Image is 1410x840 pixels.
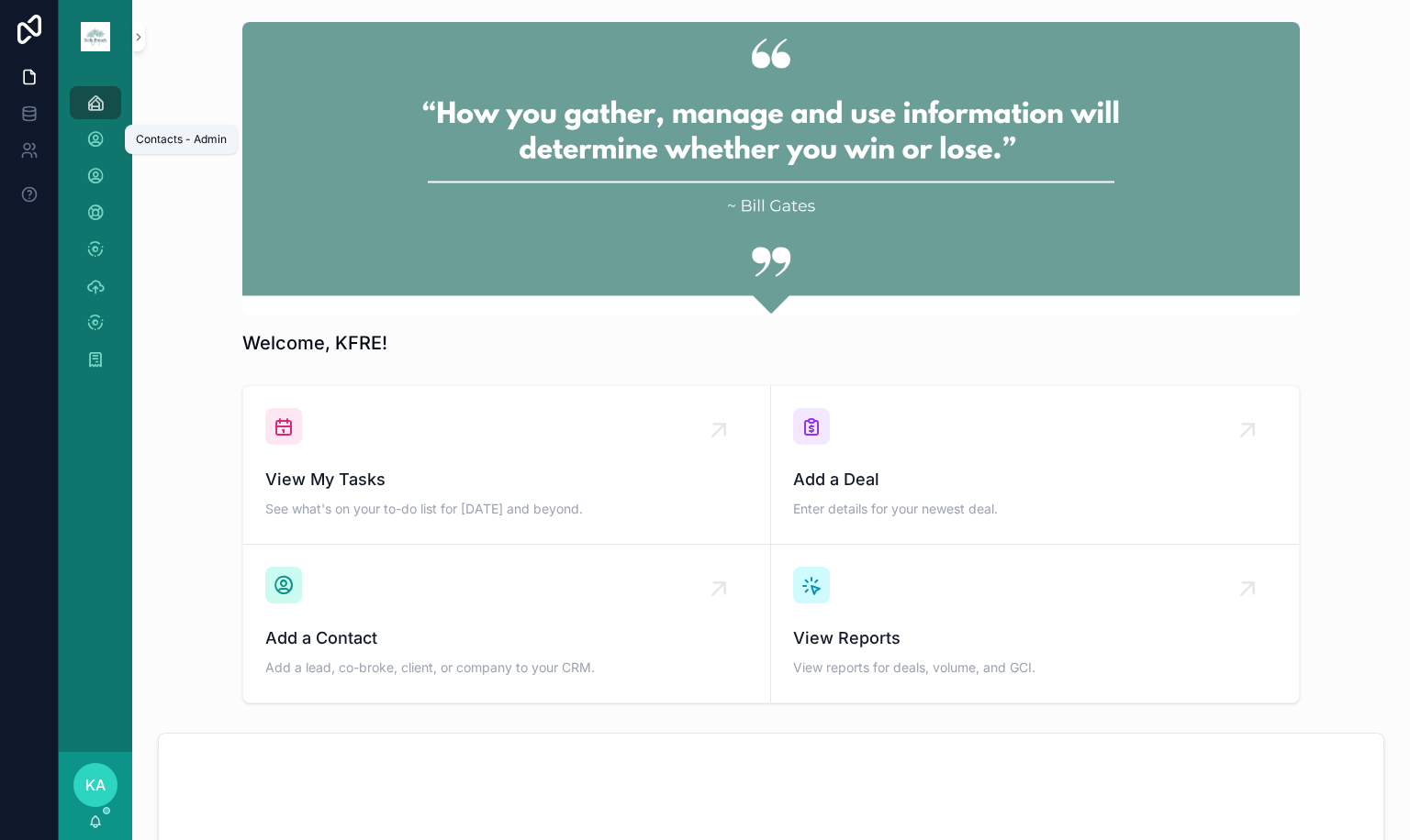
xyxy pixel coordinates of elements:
[265,658,748,677] span: Add a lead, co-broke, client, or company to your CRM.
[242,330,387,356] h1: Welcome, KFRE!
[265,467,748,492] span: View My Tasks
[793,658,1277,677] span: View reports for deals, volume, and GCI.
[81,22,110,51] img: App logo
[265,500,748,518] span: See what's on your to-do list for [DATE] and beyond.
[85,774,106,796] span: KA
[265,625,748,651] span: Add a Contact
[136,132,227,147] div: Contacts - Admin
[771,386,1299,545] a: Add a DealEnter details for your newest deal.
[793,625,1277,651] span: View Reports
[243,386,771,545] a: View My TasksSee what's on your to-do list for [DATE] and beyond.
[59,73,132,400] div: scrollable content
[793,467,1277,492] span: Add a Deal
[771,545,1299,702] a: View ReportsView reports for deals, volume, and GCI.
[793,500,1277,518] span: Enter details for your newest deal.
[243,545,771,702] a: Add a ContactAdd a lead, co-broke, client, or company to your CRM.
